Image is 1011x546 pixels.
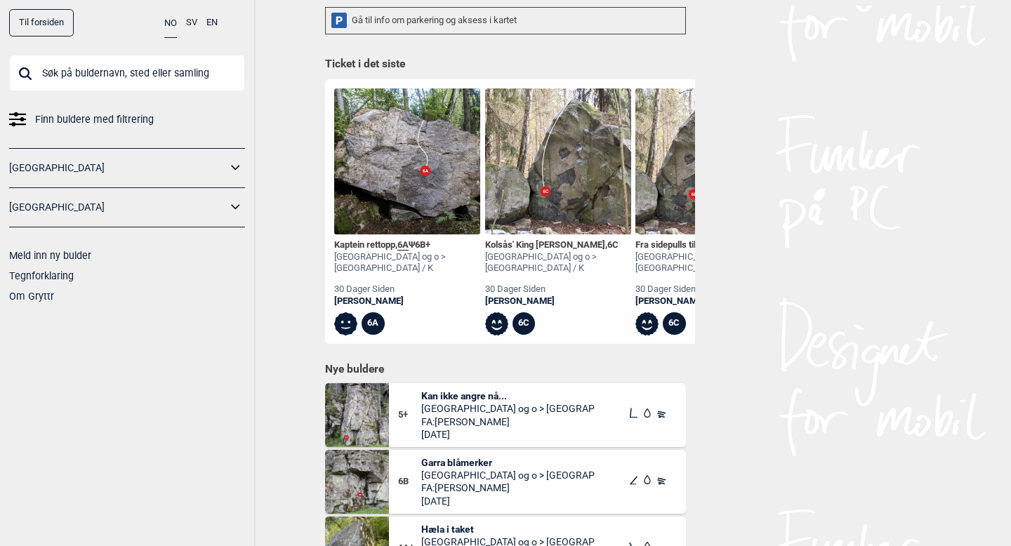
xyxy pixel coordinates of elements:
a: [GEOGRAPHIC_DATA] [9,158,227,178]
span: [GEOGRAPHIC_DATA] og o > [GEOGRAPHIC_DATA] / K [421,402,595,415]
button: EN [206,9,218,36]
div: 30 dager siden [485,284,631,295]
button: SV [186,9,197,36]
div: 30 dager siden [334,284,480,295]
div: [GEOGRAPHIC_DATA] og o > [GEOGRAPHIC_DATA] / K [485,251,631,275]
a: [PERSON_NAME] [635,295,781,307]
div: Kaptein rettopp , Ψ [334,239,480,251]
div: 30 dager siden [635,284,781,295]
img: Kaptein rettopp 210528 [334,88,480,234]
span: FA: [PERSON_NAME] [421,415,595,428]
span: Garra blåmerker [421,456,595,469]
img: Kan ikke angre na [325,383,389,447]
div: [GEOGRAPHIC_DATA] og o > [GEOGRAPHIC_DATA] / K [334,251,480,275]
div: Kan ikke angre na5+Kan ikke angre nå...[GEOGRAPHIC_DATA] og o > [GEOGRAPHIC_DATA] / KFA:[PERSON_N... [325,383,686,447]
div: 6A [362,312,385,335]
button: NO [164,9,177,38]
a: Om Gryttr [9,291,54,302]
a: [PERSON_NAME] [485,295,631,307]
img: Garra blamerker [325,450,389,514]
a: Meld inn ny bulder [9,250,91,261]
a: Finn buldere med filtrering [9,109,245,130]
a: Til forsiden [9,9,74,36]
span: [GEOGRAPHIC_DATA] og o > [GEOGRAPHIC_DATA] / K [421,469,595,481]
span: 5+ [398,409,421,421]
span: FA: [PERSON_NAME] [421,481,595,494]
span: Kan ikke angre nå... [421,389,595,402]
h1: Nye buldere [325,362,686,376]
div: Kolsås' King [PERSON_NAME] , [485,239,631,251]
span: Hæla i taket [421,523,595,535]
div: 6C [663,312,686,335]
span: [DATE] [421,495,595,507]
h1: Ticket i det siste [325,57,686,72]
div: Gå til info om parkering og aksess i kartet [325,7,686,34]
a: [GEOGRAPHIC_DATA] [9,197,227,218]
div: [GEOGRAPHIC_DATA] og o > [GEOGRAPHIC_DATA] / K [635,251,781,275]
img: Fra sidepulls til tinderangling 210410 [635,88,781,234]
a: Tegnforklaring [9,270,74,281]
span: 6B+ [415,239,430,250]
span: 6C [607,239,619,250]
div: 6C [513,312,536,335]
span: 6A [397,239,409,251]
span: Finn buldere med filtrering [35,109,154,130]
span: [DATE] [421,428,595,441]
img: Kolsas King Fisher 210321 [485,88,631,234]
div: Garra blamerker6BGarra blåmerker[GEOGRAPHIC_DATA] og o > [GEOGRAPHIC_DATA] / KFA:[PERSON_NAME][DATE] [325,450,686,514]
span: 6B [398,476,421,488]
div: Fra sidepulls til ti... , Ψ [635,239,781,251]
input: Søk på buldernavn, sted eller samling [9,55,245,91]
a: [PERSON_NAME] [334,295,480,307]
